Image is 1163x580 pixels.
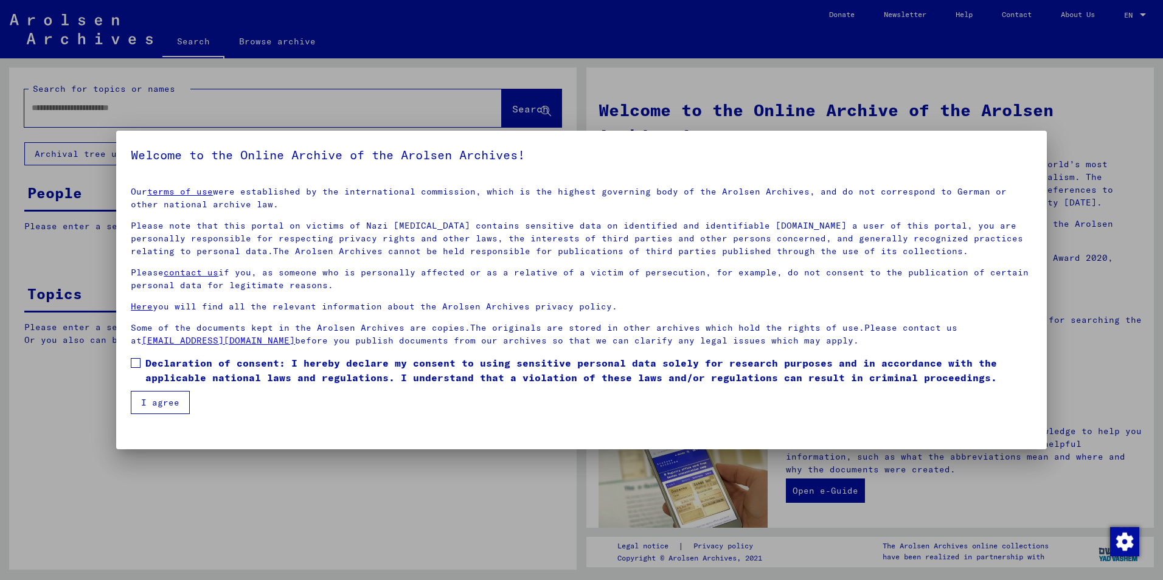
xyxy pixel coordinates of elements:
a: Here [131,301,153,312]
p: Please note that this portal on victims of Nazi [MEDICAL_DATA] contains sensitive data on identif... [131,219,1032,258]
p: Some of the documents kept in the Arolsen Archives are copies.The originals are stored in other a... [131,322,1032,347]
p: you will find all the relevant information about the Arolsen Archives privacy policy. [131,300,1032,313]
a: contact us [164,267,218,278]
a: terms of use [147,186,213,197]
img: Change consent [1110,527,1139,556]
a: [EMAIL_ADDRESS][DOMAIN_NAME] [142,335,295,346]
p: Please if you, as someone who is personally affected or as a relative of a victim of persecution,... [131,266,1032,292]
span: Declaration of consent: I hereby declare my consent to using sensitive personal data solely for r... [145,356,1032,385]
button: I agree [131,391,190,414]
p: Our were established by the international commission, which is the highest governing body of the ... [131,185,1032,211]
h5: Welcome to the Online Archive of the Arolsen Archives! [131,145,1032,165]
